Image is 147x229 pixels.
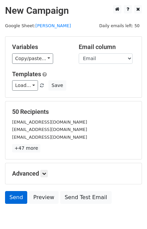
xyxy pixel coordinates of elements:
[29,191,59,204] a: Preview
[12,53,53,64] a: Copy/paste...
[12,120,87,125] small: [EMAIL_ADDRESS][DOMAIN_NAME]
[12,71,41,78] a: Templates
[97,23,142,28] a: Daily emails left: 50
[35,23,71,28] a: [PERSON_NAME]
[5,5,142,16] h2: New Campaign
[97,22,142,30] span: Daily emails left: 50
[12,43,69,51] h5: Variables
[12,80,38,91] a: Load...
[5,191,27,204] a: Send
[79,43,135,51] h5: Email column
[12,135,87,140] small: [EMAIL_ADDRESS][DOMAIN_NAME]
[12,127,87,132] small: [EMAIL_ADDRESS][DOMAIN_NAME]
[60,191,111,204] a: Send Test Email
[48,80,66,91] button: Save
[12,108,135,116] h5: 50 Recipients
[5,23,71,28] small: Google Sheet:
[113,197,147,229] iframe: Chat Widget
[12,170,135,177] h5: Advanced
[12,144,40,152] a: +47 more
